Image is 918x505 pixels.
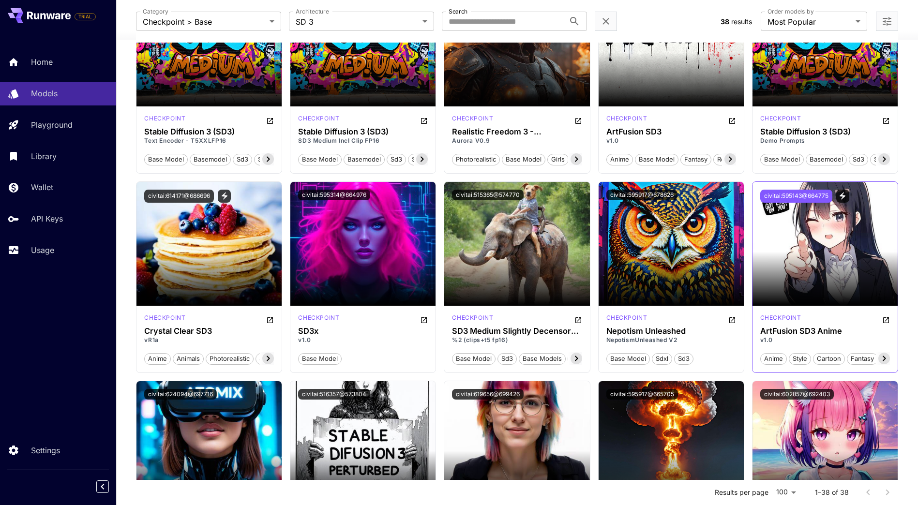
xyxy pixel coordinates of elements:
button: civitai:515365@574770 [452,190,524,200]
button: base models [519,352,566,365]
span: base model [452,354,495,364]
h3: Realistic Freedom 3 - Experimental [452,127,582,136]
p: NepotismUnleashed V2 [606,336,736,344]
button: Open in CivitAI [420,114,428,126]
span: sd3 [387,155,406,164]
h3: Stable Diffusion 3 (SD3) [760,127,890,136]
p: checkpoint [298,313,339,322]
button: fantasy [847,352,878,365]
div: SD 3 [452,114,493,126]
p: checkpoint [144,313,185,322]
button: View trigger words [218,190,231,203]
button: sd3 [674,352,693,365]
span: Checkpoint > Base [143,16,266,28]
button: base model [298,352,342,365]
button: photorealistic [452,153,500,165]
button: Collapse sidebar [96,480,109,493]
button: basemodel [344,153,385,165]
p: checkpoint [760,114,801,123]
button: Open more filters [881,15,893,28]
button: base model [502,153,545,165]
button: stable diffusion 3 [408,153,468,165]
span: basemodel [190,155,230,164]
button: realistic [713,153,745,165]
button: civitai:595143@664775 [760,190,832,203]
span: animals [173,354,203,364]
label: Order models by [768,7,813,15]
span: stable diffusion 3 [408,155,468,164]
h3: SD3x [298,327,428,336]
p: API Keys [31,213,63,224]
button: View trigger words [836,190,849,203]
p: SD3 Medium Incl Clip FP16 [298,136,428,145]
span: style [789,354,811,364]
button: sd3 [849,153,868,165]
button: base model [760,153,804,165]
p: Usage [31,244,54,256]
button: civitai:595917@678626 [606,190,677,200]
div: SD 3 [144,114,185,126]
span: base model [299,155,341,164]
button: girls [547,153,569,165]
h3: Stable Diffusion 3 (SD3) [144,127,274,136]
button: civitai:619656@699426 [452,389,524,400]
button: base model [635,153,678,165]
span: cartoon [813,354,844,364]
p: 1–38 of 38 [815,488,849,497]
span: base models [519,354,565,364]
button: civitai:595917@665705 [606,389,678,400]
span: Most Popular [768,16,852,28]
span: results [731,17,752,26]
h3: ArtFusion SD3 [606,127,736,136]
span: sexy [256,354,277,364]
button: Open in CivitAI [574,114,582,126]
div: SD 3 [760,114,801,126]
h3: ArtFusion SD3 Anime [760,327,890,336]
span: base model [502,155,545,164]
span: sd3 [233,155,252,164]
span: fantasy [681,155,711,164]
button: anime [760,352,787,365]
span: 38 [721,17,729,26]
p: Aurora V0.9 [452,136,582,145]
div: SD 3 [760,313,801,325]
button: anime [606,153,633,165]
h3: Stable Diffusion 3 (SD3) [298,127,428,136]
div: SD 3 [452,313,493,325]
span: photorealistic [452,155,499,164]
span: base model [607,354,649,364]
span: fantasy [847,354,877,364]
div: SD 3 [144,313,185,325]
p: checkpoint [144,114,185,123]
span: base model [145,155,187,164]
p: Wallet [31,181,53,193]
span: basemodel [344,155,384,164]
button: base model [606,352,650,365]
p: checkpoint [452,114,493,123]
h3: SD3 Medium Slightly Decensored (Perturbed) [452,327,582,336]
div: 100 [772,485,799,499]
h3: Crystal Clear SD3 [144,327,274,336]
span: stable diffusion 3 [255,155,314,164]
span: base model [761,155,803,164]
button: sd3 [233,153,252,165]
button: sd3 [387,153,406,165]
div: Collapse sidebar [104,478,116,495]
button: base model [298,153,342,165]
button: photorealistic [206,352,254,365]
button: base model [144,153,188,165]
div: Nepotism Unleashed [606,327,736,336]
p: vR1a [144,336,274,344]
span: girls [548,155,568,164]
span: sd3 [675,354,693,364]
p: Demo Prompts [760,136,890,145]
p: Library [31,150,57,162]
